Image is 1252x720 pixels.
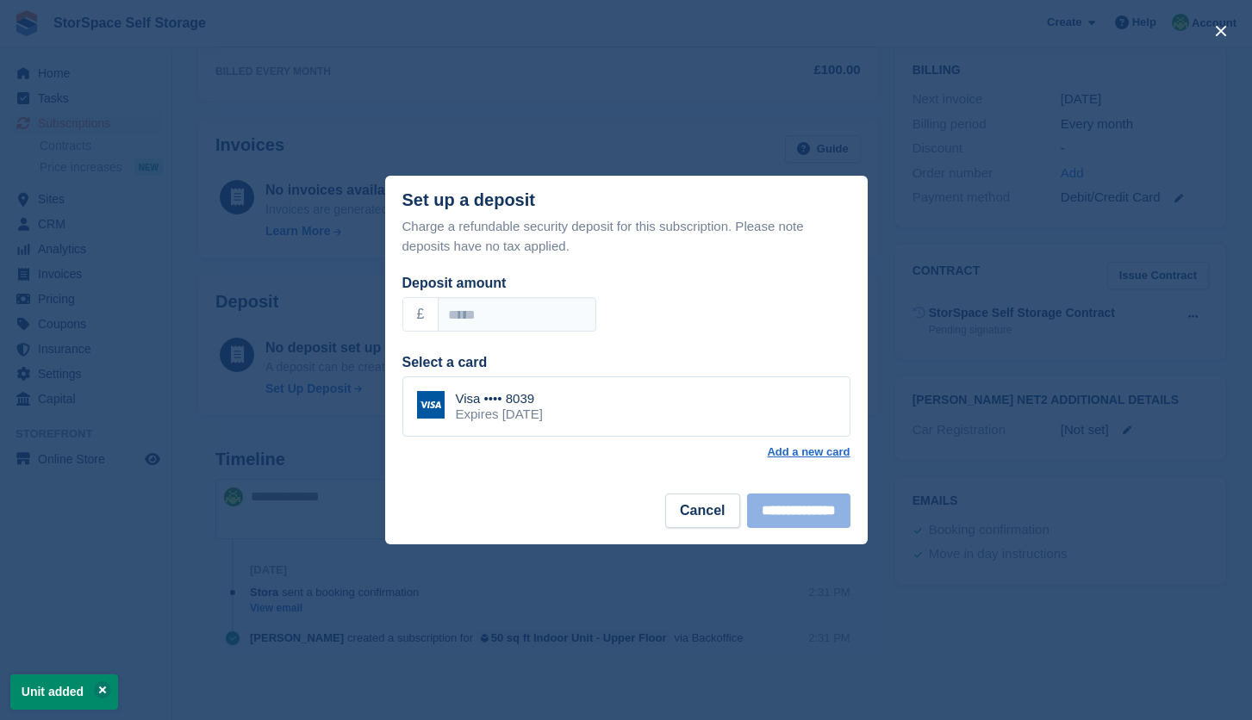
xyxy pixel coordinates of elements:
a: Add a new card [767,445,850,459]
button: Cancel [665,493,739,528]
div: Visa •••• 8039 [456,391,543,407]
div: Set up a deposit [402,190,535,210]
button: close [1207,17,1235,45]
label: Deposit amount [402,276,507,290]
p: Unit added [10,674,118,710]
div: Select a card [402,352,850,373]
div: Expires [DATE] [456,407,543,422]
img: Visa Logo [417,391,445,419]
p: Charge a refundable security deposit for this subscription. Please note deposits have no tax appl... [402,217,850,256]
